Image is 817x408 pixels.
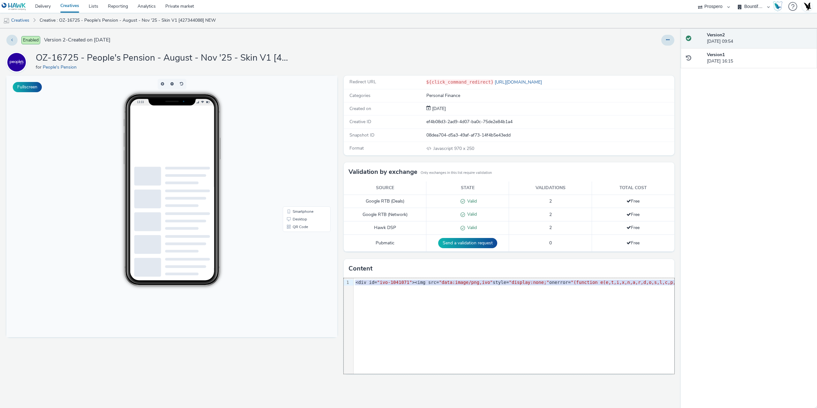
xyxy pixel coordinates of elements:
[549,198,552,204] span: 2
[426,79,494,85] code: ${click_command_redirect}
[626,240,640,246] span: Free
[344,221,426,235] td: Hawk DSP
[349,145,364,151] span: Format
[349,132,374,138] span: Snapshot ID
[626,198,640,204] span: Free
[344,182,426,195] th: Source
[802,2,812,11] img: Account UK
[431,106,446,112] div: Creation 03 September 2025, 16:15
[130,25,137,28] span: 13:33
[278,132,323,140] li: Smartphone
[707,52,812,65] div: [DATE] 16:15
[43,64,79,70] a: People's Pension
[493,79,544,85] a: [URL][DOMAIN_NAME]
[433,145,474,152] span: 970 x 250
[286,149,302,153] span: QR Code
[349,119,371,125] span: Creative ID
[426,132,674,138] div: 08dea704-d5a3-49af-af73-14f4b5e43edd
[509,182,592,195] th: Validations
[344,195,426,208] td: Google RTB (Deals)
[433,145,454,152] span: Javascript
[21,36,40,44] span: Enabled
[549,225,552,231] span: 2
[509,280,549,285] span: "display:none;"
[421,170,492,175] small: Only exchanges in this list require validation
[349,93,371,99] span: Categories
[344,235,426,252] td: Pubmatic
[439,280,493,285] span: "data:image/png,ivo"
[549,211,552,218] span: 2
[773,1,783,11] img: Hawk Academy
[707,32,812,45] div: [DATE] 09:54
[465,211,477,217] span: Valid
[431,106,446,112] span: [DATE]
[438,238,497,248] button: Send a validation request
[344,279,350,286] div: 1
[349,79,376,85] span: Redirect URL
[278,140,323,147] li: Desktop
[426,119,674,125] div: ef4b08d3-2ad9-4d07-ba0c-75de2e84b1a4
[426,182,509,195] th: State
[349,264,372,273] h3: Content
[465,225,477,231] span: Valid
[773,1,785,11] a: Hawk Academy
[36,52,291,64] h1: OZ-16725 - People's Pension - August - Nov '25 - Skin V1 [427344088] NEW
[36,13,219,28] a: Creative : OZ-16725 - People's Pension - August - Nov '25 - Skin V1 [427344088] NEW
[278,147,323,155] li: QR Code
[426,93,674,99] div: Personal Finance
[592,182,674,195] th: Total cost
[3,18,10,24] img: mobile
[349,167,417,177] h3: Validation by exchange
[626,225,640,231] span: Free
[286,134,307,138] span: Smartphone
[707,32,725,38] strong: Version 2
[286,142,301,145] span: Desktop
[13,82,42,92] button: Fullscreen
[344,208,426,221] td: Google RTB (Network)
[6,59,29,65] a: People's Pension
[549,240,552,246] span: 0
[349,106,371,112] span: Created on
[377,280,412,285] span: "ivo-1041071"
[44,36,110,44] span: Version 2 - Created on [DATE]
[7,53,26,71] img: People's Pension
[465,198,477,204] span: Valid
[707,52,725,58] strong: Version 1
[36,64,43,70] span: for
[626,211,640,218] span: Free
[2,3,26,11] img: undefined Logo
